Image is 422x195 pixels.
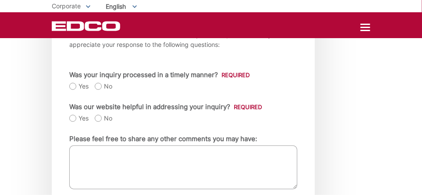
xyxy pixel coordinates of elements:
label: Was our website helpful in addressing your inquiry? [69,103,262,111]
span: Corporate [52,2,81,10]
a: EDCD logo. Return to the homepage. [52,21,122,31]
p: In order to ensure we continue to exceed expectations, we would very much appreciate your respons... [69,30,297,50]
label: Was your inquiry processed in a timely manner? [69,71,250,79]
label: Yes [69,114,89,123]
label: Yes [69,82,89,91]
label: Please feel free to share any other comments you may have: [69,135,257,143]
label: No [95,114,112,123]
label: No [95,82,112,91]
